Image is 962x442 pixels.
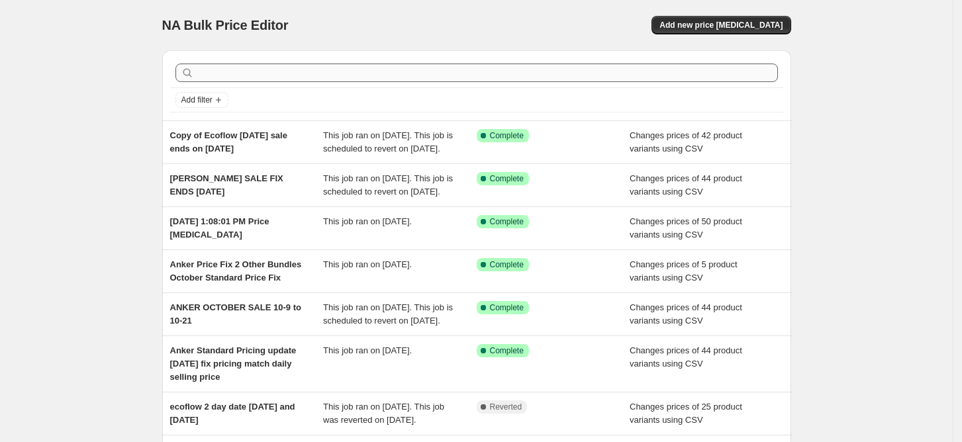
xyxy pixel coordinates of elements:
span: This job ran on [DATE]. This job is scheduled to revert on [DATE]. [323,173,453,197]
span: Changes prices of 44 product variants using CSV [630,302,742,326]
span: This job ran on [DATE]. This job is scheduled to revert on [DATE]. [323,130,453,154]
span: This job ran on [DATE]. This job is scheduled to revert on [DATE]. [323,302,453,326]
span: Complete [490,173,524,184]
button: Add new price [MEDICAL_DATA] [651,16,791,34]
span: Changes prices of 50 product variants using CSV [630,216,742,240]
span: ecoflow 2 day date [DATE] and [DATE] [170,402,295,425]
span: Complete [490,259,524,270]
span: This job ran on [DATE]. [323,345,412,355]
span: NA Bulk Price Editor [162,18,289,32]
span: Changes prices of 25 product variants using CSV [630,402,742,425]
span: Copy of Ecoflow [DATE] sale ends on [DATE] [170,130,287,154]
span: [DATE] 1:08:01 PM Price [MEDICAL_DATA] [170,216,269,240]
button: Add filter [175,92,228,108]
span: Add filter [181,95,213,105]
span: This job ran on [DATE]. [323,259,412,269]
span: Add new price [MEDICAL_DATA] [659,20,783,30]
span: ANKER OCTOBER SALE 10-9 to 10-21 [170,302,301,326]
span: Anker Standard Pricing update [DATE] fix pricing match daily selling price [170,345,297,382]
span: Complete [490,345,524,356]
span: Changes prices of 44 product variants using CSV [630,345,742,369]
span: This job ran on [DATE]. [323,216,412,226]
span: This job ran on [DATE]. This job was reverted on [DATE]. [323,402,444,425]
span: Changes prices of 42 product variants using CSV [630,130,742,154]
span: [PERSON_NAME] SALE FIX ENDS [DATE] [170,173,283,197]
span: Anker Price Fix 2 Other Bundles October Standard Price Fix [170,259,302,283]
span: Complete [490,130,524,141]
span: Changes prices of 5 product variants using CSV [630,259,738,283]
span: Reverted [490,402,522,412]
span: Complete [490,302,524,313]
span: Changes prices of 44 product variants using CSV [630,173,742,197]
span: Complete [490,216,524,227]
